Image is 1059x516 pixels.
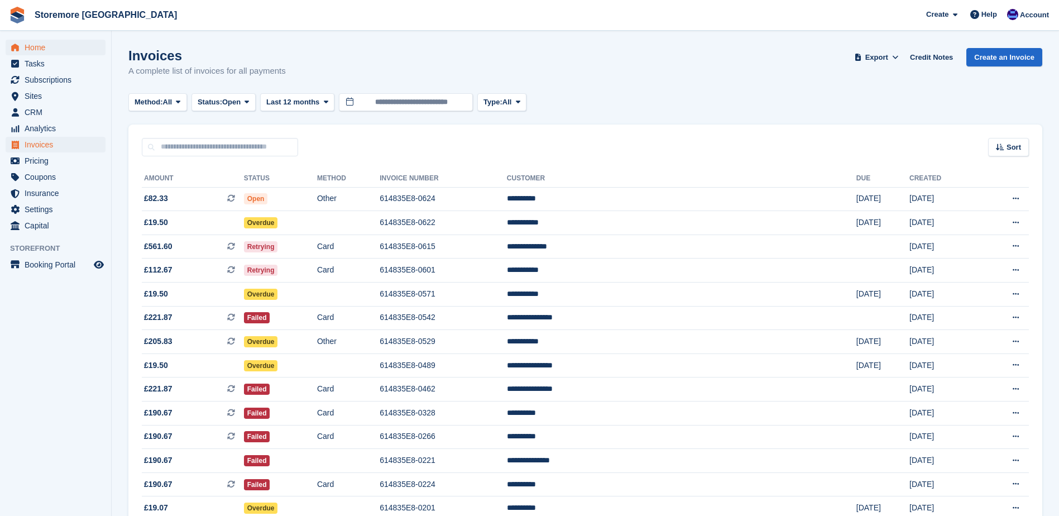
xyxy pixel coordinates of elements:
td: 614835E8-0615 [380,235,507,259]
span: Analytics [25,121,92,136]
span: All [502,97,512,108]
span: Overdue [244,360,278,371]
span: All [163,97,172,108]
span: Help [981,9,997,20]
td: 614835E8-0328 [380,402,507,426]
td: 614835E8-0601 [380,259,507,283]
img: stora-icon-8386f47178a22dfd0bd8f6a31ec36ba5ce8667c1dd55bd0f319d3a0aa187defe.svg [9,7,26,23]
a: Storemore [GEOGRAPHIC_DATA] [30,6,181,24]
td: Other [317,187,380,211]
span: Coupons [25,169,92,185]
td: [DATE] [856,330,909,354]
a: Create an Invoice [966,48,1042,66]
td: Card [317,378,380,402]
span: Retrying [244,241,278,252]
span: Failed [244,384,270,395]
td: 614835E8-0542 [380,306,507,330]
span: £221.87 [144,312,172,323]
span: £190.67 [144,407,172,419]
span: Tasks [25,56,92,71]
td: [DATE] [856,353,909,378]
td: Other [317,330,380,354]
span: Overdue [244,503,278,514]
td: 614835E8-0571 [380,283,507,307]
span: Overdue [244,289,278,300]
span: Sites [25,88,92,104]
span: £190.67 [144,455,172,466]
a: menu [6,169,106,185]
span: Booking Portal [25,257,92,273]
td: 614835E8-0224 [380,472,507,496]
span: Capital [25,218,92,233]
td: 614835E8-0489 [380,353,507,378]
span: Last 12 months [266,97,319,108]
a: menu [6,202,106,217]
span: £112.67 [144,264,172,276]
span: Subscriptions [25,72,92,88]
span: Export [865,52,888,63]
a: menu [6,56,106,71]
span: Settings [25,202,92,217]
a: menu [6,185,106,201]
td: [DATE] [909,187,978,211]
a: Preview store [92,258,106,271]
span: Open [244,193,268,204]
span: Failed [244,312,270,323]
span: CRM [25,104,92,120]
th: Status [244,170,317,188]
td: [DATE] [909,449,978,473]
td: Card [317,259,380,283]
td: [DATE] [909,283,978,307]
span: Failed [244,431,270,442]
th: Invoice Number [380,170,507,188]
th: Method [317,170,380,188]
span: Create [926,9,948,20]
td: 614835E8-0624 [380,187,507,211]
th: Customer [507,170,856,188]
span: £190.67 [144,431,172,442]
button: Status: Open [191,93,256,112]
span: £221.87 [144,383,172,395]
span: Failed [244,455,270,466]
button: Method: All [128,93,187,112]
span: Method: [135,97,163,108]
a: menu [6,121,106,136]
td: [DATE] [909,425,978,449]
a: menu [6,104,106,120]
td: 614835E8-0622 [380,211,507,235]
a: Credit Notes [905,48,957,66]
a: menu [6,40,106,55]
th: Amount [142,170,244,188]
a: menu [6,72,106,88]
button: Type: All [477,93,526,112]
a: menu [6,218,106,233]
span: Status: [198,97,222,108]
span: £205.83 [144,336,172,347]
a: menu [6,88,106,104]
span: £19.07 [144,502,168,514]
span: Sort [1007,142,1021,153]
td: [DATE] [909,378,978,402]
td: Card [317,425,380,449]
span: £561.60 [144,241,172,252]
span: £82.33 [144,193,168,204]
th: Created [909,170,978,188]
span: Storefront [10,243,111,254]
img: Angela [1007,9,1018,20]
span: Account [1020,9,1049,21]
h1: Invoices [128,48,286,63]
td: [DATE] [909,259,978,283]
span: Type: [483,97,502,108]
span: Home [25,40,92,55]
a: menu [6,153,106,169]
td: [DATE] [909,353,978,378]
td: [DATE] [909,211,978,235]
span: Overdue [244,336,278,347]
span: £19.50 [144,360,168,371]
span: Insurance [25,185,92,201]
button: Export [852,48,901,66]
td: Card [317,306,380,330]
span: £19.50 [144,217,168,228]
td: [DATE] [909,306,978,330]
td: 614835E8-0462 [380,378,507,402]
